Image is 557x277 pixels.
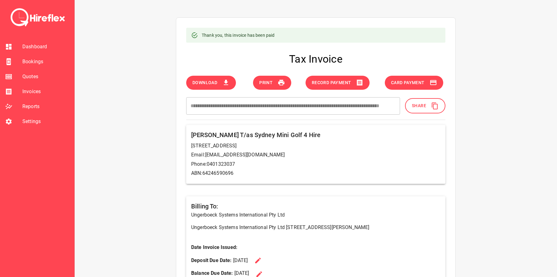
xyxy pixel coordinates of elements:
[191,257,232,263] b: Deposit Due Date:
[412,102,426,110] span: Share
[22,43,69,50] span: Dashboard
[191,201,440,211] h6: Billing To:
[202,30,275,41] div: Thank you, this invoice has been paid
[312,79,351,87] span: Record Payment
[191,224,440,231] p: Ungerboeck Systems International Pty Ltd [STREET_ADDRESS][PERSON_NAME]
[191,270,249,277] p: [DATE]
[191,151,440,159] p: Email: [EMAIL_ADDRESS][DOMAIN_NAME]
[191,244,237,250] b: Date Invoice Issued:
[259,79,273,87] span: Print
[191,270,233,276] b: Balance Due Date:
[22,58,69,65] span: Bookings
[186,53,445,66] h4: Tax Invoice
[22,118,69,125] span: Settings
[391,79,425,87] span: Card Payment
[22,73,69,80] span: Quotes
[192,79,217,87] span: Download
[191,142,440,150] p: [STREET_ADDRESS]
[22,88,69,95] span: Invoices
[191,160,440,168] p: Phone: 0401323037
[191,257,248,264] p: [DATE]
[22,103,69,110] span: Reports
[191,170,440,177] p: ABN: 64246590696
[191,211,440,219] p: Ungerboeck Systems International Pty Ltd
[191,130,440,140] h6: [PERSON_NAME] T/as Sydney Mini Golf 4 Hire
